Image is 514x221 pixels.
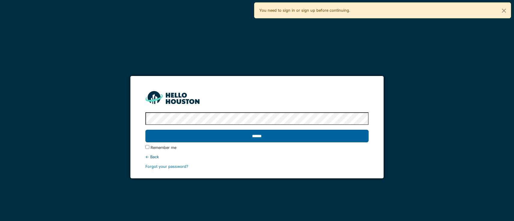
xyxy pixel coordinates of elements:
[145,154,369,160] div: ← Back
[254,2,511,18] div: You need to sign in or sign up before continuing.
[151,145,176,150] label: Remember me
[145,164,188,169] a: Forgot your password?
[497,3,511,19] button: Close
[145,91,199,104] img: HH_line-BYnF2_Hg.png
